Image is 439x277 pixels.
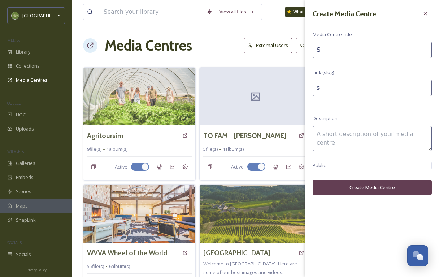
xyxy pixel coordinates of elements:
h1: Media Centres [105,35,192,56]
span: Privacy Policy [26,268,47,272]
a: TO FAM - [PERSON_NAME] [203,131,287,141]
span: Media Centre Title [313,31,352,38]
span: Socials [16,251,31,258]
span: 1 album(s) [107,146,127,153]
button: External Users [244,38,292,53]
span: 1 album(s) [223,146,244,153]
span: Link (slug) [313,69,334,76]
a: WVVA Wheel of the World [87,248,168,258]
input: my-media-centre [313,80,432,96]
input: My Media Centre [313,42,432,58]
span: Maps [16,203,28,209]
span: Collections [16,63,40,69]
span: Media Centres [16,77,48,84]
a: External Users [244,38,296,53]
button: Customise [296,38,335,53]
a: Agritoursim [87,131,123,141]
button: Create Media Centre [313,180,432,195]
img: images.png [12,12,19,19]
img: 23014%20Inn%20the%20Ground%20B%201374%20%281%29.jpg [83,68,195,125]
h3: Create Media Centre [313,9,376,19]
input: Search your library [100,4,203,20]
a: Privacy Policy [26,265,47,274]
button: Open Chat [407,245,428,266]
span: Welcome to [GEOGRAPHIC_DATA]. Here are some of our best images and videos. [203,260,297,276]
span: 5 file(s) [203,146,218,153]
a: [GEOGRAPHIC_DATA] [203,248,271,258]
span: Stories [16,188,31,195]
span: 55 file(s) [87,263,104,270]
a: View all files [216,5,258,19]
span: [GEOGRAPHIC_DATA] [22,12,68,19]
span: Library [16,48,30,55]
img: Valley%20River%20Inn%20%202024%20Remodel.jpg [83,185,195,243]
span: SOCIALS [7,240,22,245]
span: 6 album(s) [109,263,130,270]
span: Public [313,162,326,169]
a: What's New [285,7,321,17]
span: Active [115,163,127,170]
span: Description [313,115,338,122]
span: Uploads [16,125,34,132]
span: Galleries [16,160,35,167]
span: Active [231,163,244,170]
span: WIDGETS [7,149,24,154]
span: SnapLink [16,217,36,223]
img: dan-meyers-EYnLjmjCViM-unsplash.jpg [200,185,312,243]
span: Embeds [16,174,34,181]
a: Customise [296,38,339,53]
span: 9 file(s) [87,146,101,153]
span: UGC [16,111,26,118]
span: COLLECT [7,100,23,106]
span: MEDIA [7,37,20,43]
